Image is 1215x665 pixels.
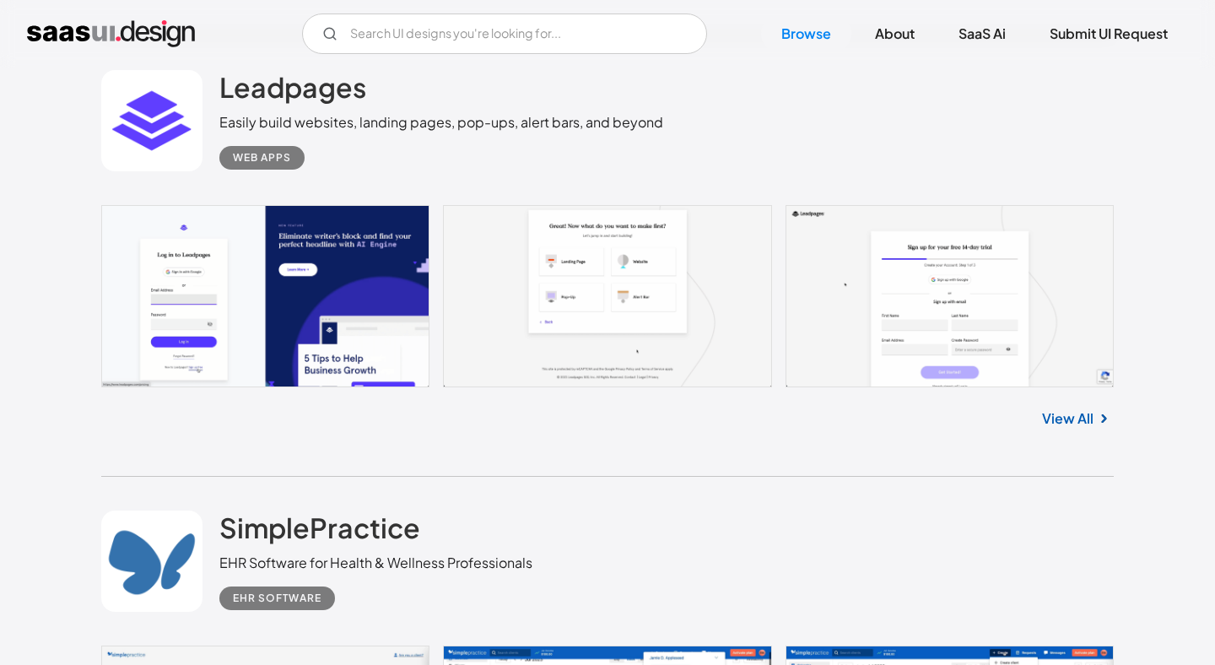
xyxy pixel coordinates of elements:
[302,14,707,54] input: Search UI designs you're looking for...
[219,553,532,573] div: EHR Software for Health & Wellness Professionals
[27,20,195,47] a: home
[219,112,663,132] div: Easily build websites, landing pages, pop-ups, alert bars, and beyond
[219,511,420,553] a: SimplePractice
[219,511,420,544] h2: SimplePractice
[302,14,707,54] form: Email Form
[938,15,1026,52] a: SaaS Ai
[219,70,366,104] h2: Leadpages
[219,70,366,112] a: Leadpages
[855,15,935,52] a: About
[1042,408,1093,429] a: View All
[233,588,321,608] div: EHR Software
[1029,15,1188,52] a: Submit UI Request
[761,15,851,52] a: Browse
[233,148,291,168] div: Web Apps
